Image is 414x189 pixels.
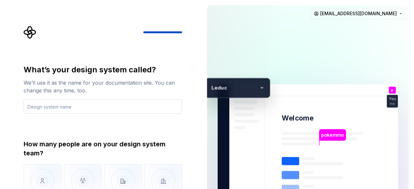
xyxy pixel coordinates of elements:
p: L [208,84,214,92]
p: p [391,89,393,92]
button: [EMAIL_ADDRESS][DOMAIN_NAME] [311,8,406,19]
p: pokemmo [321,131,343,139]
input: Design system name [24,100,182,114]
div: What’s your design system called? [24,65,182,75]
p: Welcome [282,113,313,123]
svg: Supernova Logo [24,26,37,39]
div: We’ll use it as the name for your documentation site. You can change this any time, too. [24,79,182,94]
p: You [389,97,396,101]
p: educ [214,84,257,92]
div: How many people are on your design system team? [24,140,182,158]
p: me [389,102,395,105]
span: [EMAIL_ADDRESS][DOMAIN_NAME] [320,10,397,17]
